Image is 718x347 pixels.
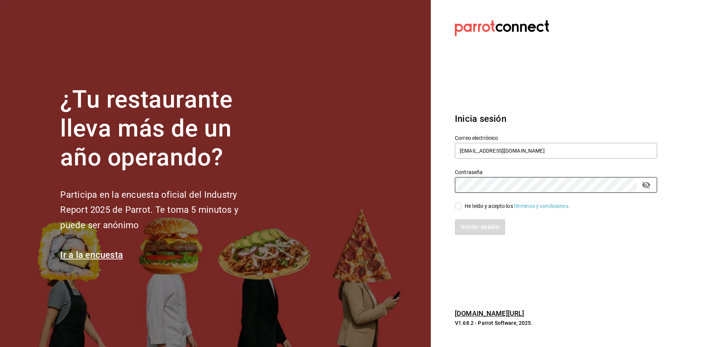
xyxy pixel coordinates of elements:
label: Correo electrónico [455,135,657,141]
a: Términos y condiciones. [513,203,570,209]
a: Ir a la encuesta [60,250,123,260]
h1: ¿Tu restaurante lleva más de un año operando? [60,85,263,172]
input: Ingresa tu correo electrónico [455,143,657,159]
h2: Participa en la encuesta oficial del Industry Report 2025 de Parrot. Te toma 5 minutos y puede se... [60,187,263,233]
p: V1.68.2 - Parrot Software, 2025. [455,319,657,327]
a: [DOMAIN_NAME][URL] [455,309,524,317]
button: passwordField [640,179,653,191]
h3: Inicia sesión [455,112,657,126]
div: He leído y acepto los [465,202,570,210]
label: Contraseña [455,170,657,175]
